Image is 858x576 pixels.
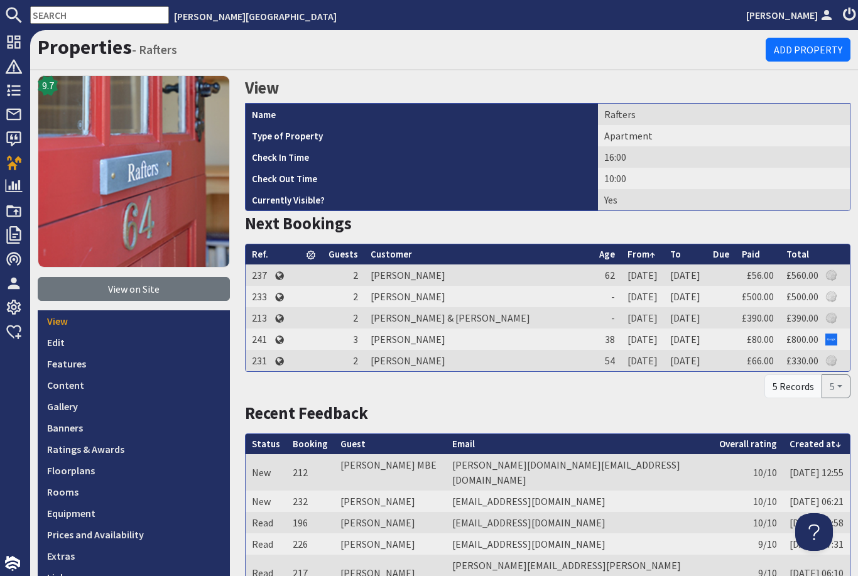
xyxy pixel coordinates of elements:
[790,438,841,450] a: Created at
[353,354,358,367] span: 2
[747,354,774,367] a: £66.00
[38,75,230,277] a: 9.7
[742,312,774,324] a: £390.00
[38,460,230,481] a: Floorplans
[246,189,599,210] th: Currently Visible?
[822,374,850,398] button: 5
[742,290,774,303] a: £500.00
[246,286,274,307] td: 233
[334,533,446,555] td: [PERSON_NAME]
[598,146,850,168] td: 16:00
[38,524,230,545] a: Prices and Availability
[246,454,286,491] td: New
[246,533,286,555] td: Read
[664,286,707,307] td: [DATE]
[252,248,268,260] a: Ref.
[38,35,132,60] a: Properties
[293,538,308,550] a: 226
[38,503,230,524] a: Equipment
[795,513,833,551] iframe: Toggle Customer Support
[786,312,818,324] a: £390.00
[246,264,274,286] td: 237
[598,125,850,146] td: Apartment
[627,248,655,260] a: From
[329,248,358,260] a: Guests
[593,286,621,307] td: -
[38,75,230,268] img: Rafters's icon
[38,481,230,503] a: Rooms
[38,545,230,567] a: Extras
[38,332,230,353] a: Edit
[783,491,850,512] td: [DATE] 06:21
[246,104,599,125] th: Name
[621,307,664,329] td: [DATE]
[598,104,850,125] td: Rafters
[364,286,594,307] td: [PERSON_NAME]
[598,168,850,189] td: 10:00
[293,466,308,479] a: 212
[364,350,594,371] td: [PERSON_NAME]
[783,533,850,555] td: [DATE] 07:31
[334,512,446,533] td: [PERSON_NAME]
[446,491,713,512] td: [EMAIL_ADDRESS][DOMAIN_NAME]
[664,350,707,371] td: [DATE]
[786,248,809,260] a: Total
[293,516,308,529] a: 196
[719,438,777,450] a: Overall rating
[364,307,594,329] td: [PERSON_NAME] & [PERSON_NAME]
[246,125,599,146] th: Type of Property
[621,329,664,350] td: [DATE]
[245,403,368,423] a: Recent Feedback
[364,329,594,350] td: [PERSON_NAME]
[364,264,594,286] td: [PERSON_NAME]
[334,491,446,512] td: [PERSON_NAME]
[252,438,280,450] a: Status
[783,454,850,491] td: [DATE] 12:55
[38,417,230,438] a: Banners
[621,264,664,286] td: [DATE]
[599,248,615,260] a: Age
[293,495,308,508] a: 232
[707,244,736,265] th: Due
[598,189,850,210] td: Yes
[713,454,783,491] td: 10/10
[245,75,851,101] h2: View
[245,213,352,234] a: Next Bookings
[664,329,707,350] td: [DATE]
[747,269,774,281] a: £56.00
[786,354,818,367] a: £330.00
[42,78,54,93] span: 9.7
[246,491,286,512] td: New
[825,334,837,345] img: Referer: Google
[38,310,230,332] a: View
[783,512,850,533] td: [DATE] 13:58
[670,248,681,260] a: To
[38,277,230,301] a: View on Site
[621,286,664,307] td: [DATE]
[786,269,818,281] a: £560.00
[353,333,358,345] span: 3
[446,512,713,533] td: [EMAIL_ADDRESS][DOMAIN_NAME]
[764,374,822,398] div: 5 Records
[371,248,412,260] a: Customer
[593,307,621,329] td: -
[825,355,837,367] img: Referer: Althea House
[38,438,230,460] a: Ratings & Awards
[593,350,621,371] td: 54
[353,290,358,303] span: 2
[621,350,664,371] td: [DATE]
[334,454,446,491] td: [PERSON_NAME] MBE
[713,512,783,533] td: 10/10
[825,312,837,324] img: Referer: Althea House
[353,269,358,281] span: 2
[38,396,230,417] a: Gallery
[246,329,274,350] td: 241
[766,38,850,62] a: Add Property
[293,438,328,450] a: Booking
[246,146,599,168] th: Check In Time
[446,533,713,555] td: [EMAIL_ADDRESS][DOMAIN_NAME]
[246,350,274,371] td: 231
[30,6,169,24] input: SEARCH
[5,556,20,571] img: staytech_i_w-64f4e8e9ee0a9c174fd5317b4b171b261742d2d393467e5bdba4413f4f884c10.svg
[825,269,837,281] img: Referer: Althea House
